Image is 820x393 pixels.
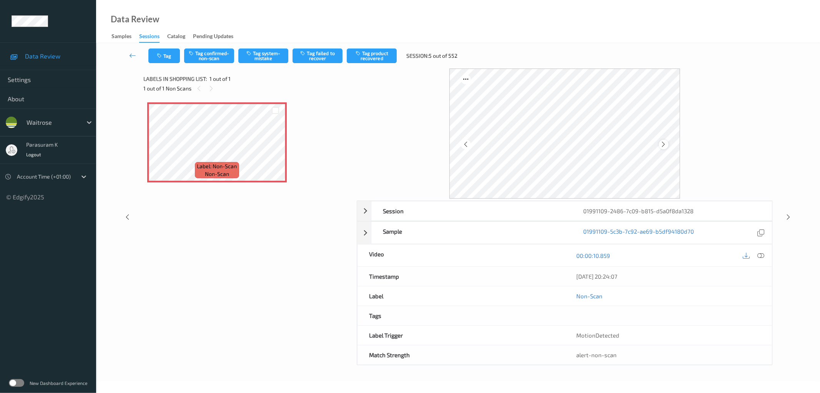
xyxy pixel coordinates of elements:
[167,32,185,42] div: Catalog
[205,170,229,178] span: non-scan
[358,267,565,286] div: Timestamp
[576,252,610,259] a: 00:00:10.859
[357,201,772,221] div: Session01991109-2486-7c09-b815-d5a0f8da1328
[197,162,237,170] span: Label: Non-Scan
[371,222,572,244] div: Sample
[347,48,397,63] button: Tag product recovered
[148,48,180,63] button: Tag
[576,351,760,359] div: alert-non-scan
[111,15,159,23] div: Data Review
[111,31,139,42] a: Samples
[358,244,565,266] div: Video
[143,75,207,83] span: Labels in shopping list:
[111,32,131,42] div: Samples
[210,75,231,83] span: 1 out of 1
[293,48,343,63] button: Tag failed to recover
[193,31,241,42] a: Pending Updates
[371,201,572,221] div: Session
[143,84,351,93] div: 1 out of 1 Non Scans
[576,292,602,300] a: Non-Scan
[576,273,760,280] div: [DATE] 20:24:07
[358,306,565,325] div: Tags
[429,52,458,60] span: 5 out of 552
[358,345,565,365] div: Match Strength
[184,48,234,63] button: Tag confirmed-non-scan
[357,221,772,244] div: Sample01991109-5c3b-7c92-ae69-b5df94180d70
[565,326,772,345] div: MotionDetected
[167,31,193,42] a: Catalog
[358,326,565,345] div: Label Trigger
[139,32,160,43] div: Sessions
[407,52,429,60] span: Session:
[358,286,565,306] div: Label
[583,227,694,238] a: 01991109-5c3b-7c92-ae69-b5df94180d70
[572,201,772,221] div: 01991109-2486-7c09-b815-d5a0f8da1328
[193,32,233,42] div: Pending Updates
[238,48,288,63] button: Tag system-mistake
[139,31,167,43] a: Sessions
